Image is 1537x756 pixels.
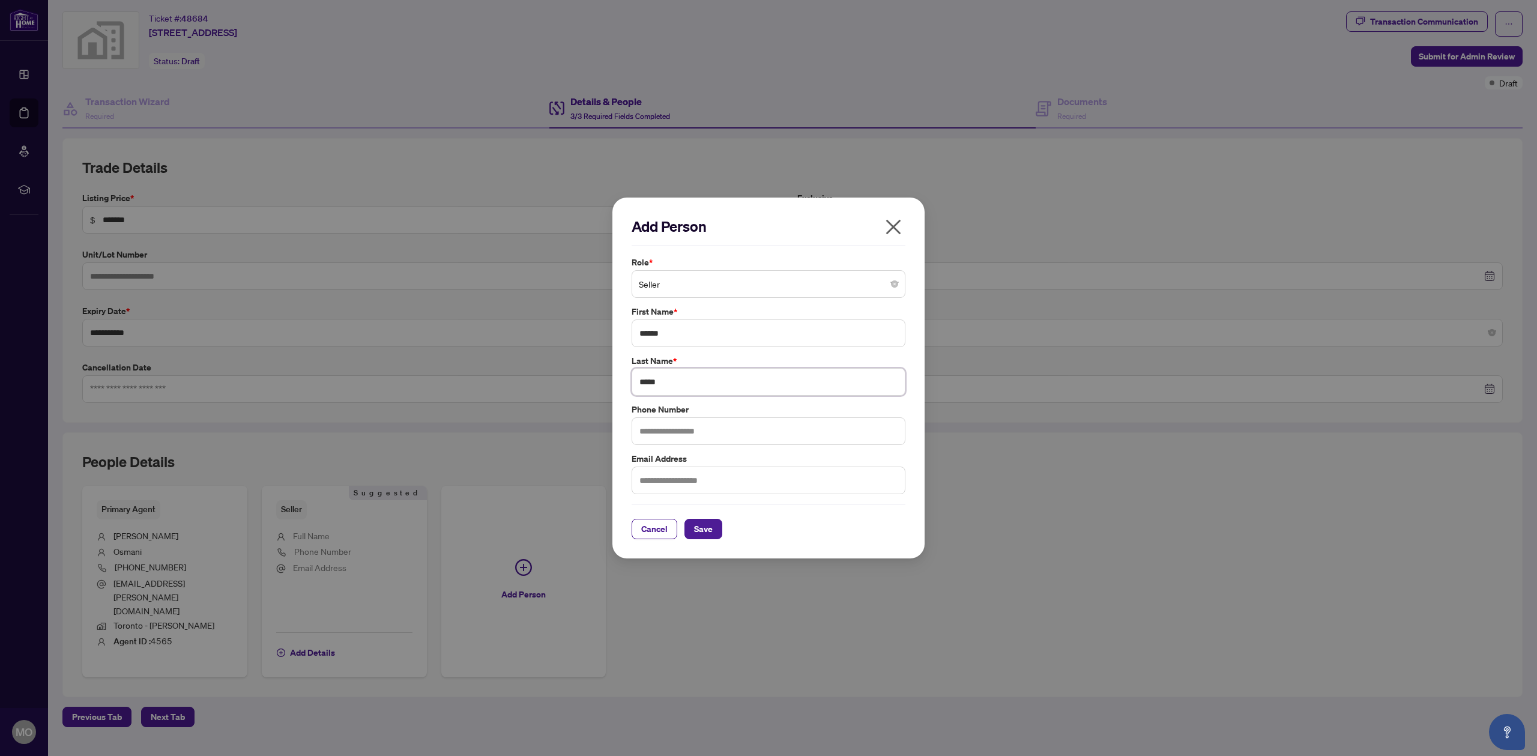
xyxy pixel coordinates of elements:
span: Seller [639,273,898,295]
button: Cancel [632,519,677,539]
span: Cancel [641,519,668,539]
label: Phone Number [632,403,905,416]
label: Email Address [632,452,905,465]
button: Open asap [1489,714,1525,750]
span: close [884,217,903,237]
label: Last Name [632,354,905,367]
span: Save [694,519,713,539]
label: First Name [632,305,905,318]
h2: Add Person [632,217,905,236]
button: Save [684,519,722,539]
label: Role [632,256,905,269]
span: close-circle [891,280,898,288]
